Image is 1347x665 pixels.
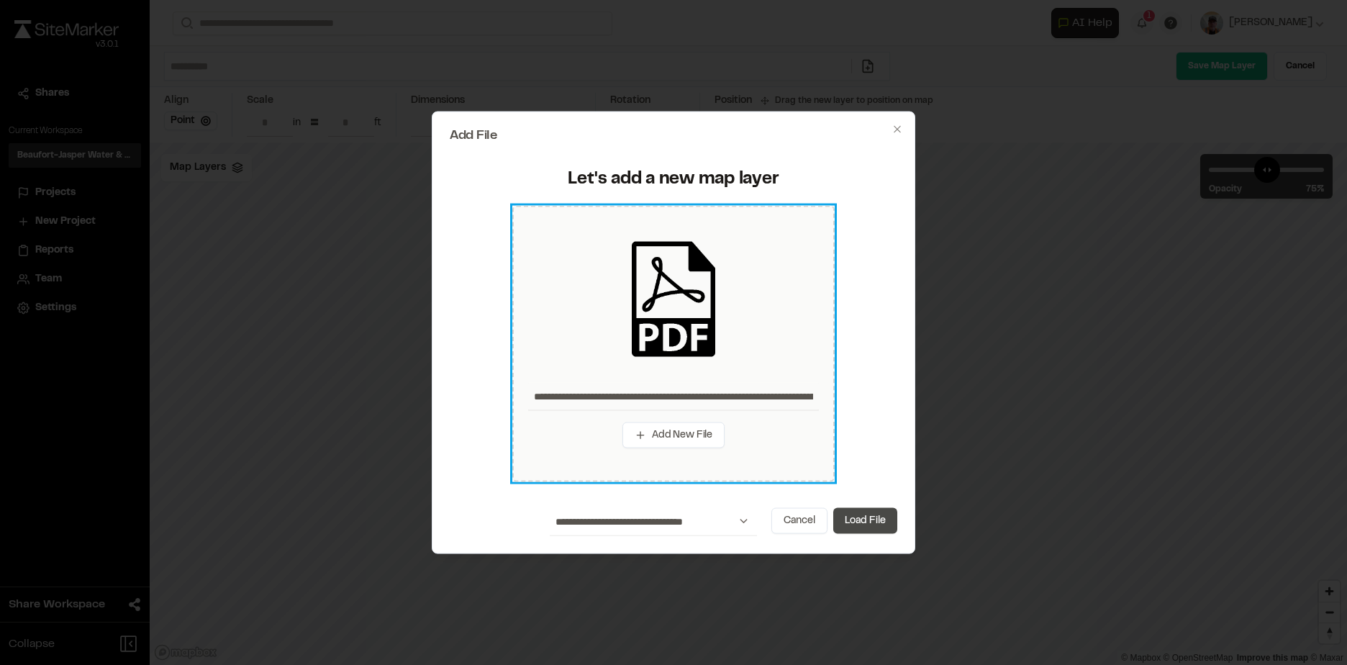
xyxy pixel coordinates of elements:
[771,507,827,533] button: Cancel
[833,507,897,533] button: Load File
[616,242,731,357] img: pdf_black_icon.png
[512,205,835,481] div: Add New File
[450,130,897,142] h2: Add File
[458,168,889,191] div: Let's add a new map layer
[622,422,725,448] button: Add New File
